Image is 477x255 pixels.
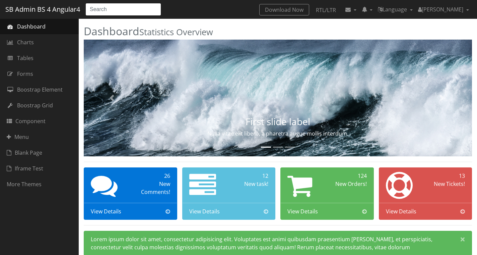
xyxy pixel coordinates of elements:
[375,3,415,16] a: Language
[311,4,341,16] a: RTL/LTR
[189,207,220,215] span: View Details
[386,207,416,215] span: View Details
[139,26,213,38] small: Statistics Overview
[287,207,318,215] span: View Details
[85,3,161,16] input: Search
[460,235,465,244] span: ×
[133,180,170,196] div: New Comments!
[84,40,472,156] img: Random first slide
[428,180,465,188] div: New Tickets!
[330,172,367,180] div: 124
[142,130,414,138] p: Nulla vitae elit libero, a pharetra augue mollis interdum.
[5,3,80,16] a: SB Admin BS 4 Angular4
[259,4,309,15] a: Download Now
[142,116,414,127] h3: First slide label
[84,25,472,37] h2: Dashboard
[330,180,367,188] div: New Orders!
[231,172,268,180] div: 12
[415,3,472,16] a: [PERSON_NAME]
[91,207,121,215] span: View Details
[231,180,268,188] div: New task!
[454,231,472,247] button: Close
[428,172,465,180] div: 13
[7,133,29,141] span: Menu
[133,172,170,180] div: 26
